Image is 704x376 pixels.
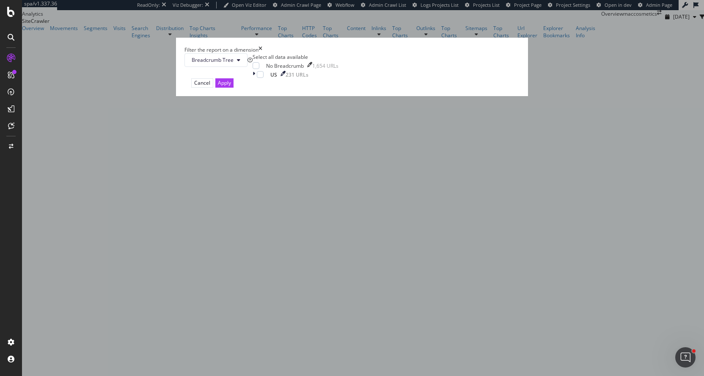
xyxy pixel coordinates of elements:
[266,62,304,69] div: No Breadcrumb
[258,46,262,53] div: times
[312,62,338,69] div: 1,654 URLs
[191,78,213,87] button: Cancel
[184,46,258,53] div: Filter the report on a dimension
[194,79,210,86] div: Cancel
[253,53,338,61] div: Select all data available
[215,78,234,87] button: Apply
[176,38,528,96] div: modal
[218,79,231,86] div: Apply
[675,347,696,368] iframe: Intercom live chat
[270,71,277,78] div: US
[184,53,247,67] button: Breadcrumb Tree
[192,56,234,64] span: Breadcrumb Tree
[286,71,308,78] div: 231 URLs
